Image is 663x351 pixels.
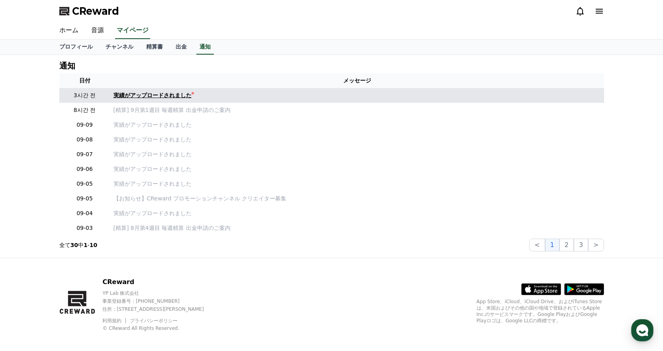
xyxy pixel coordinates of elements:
[113,106,601,114] a: [精算] 9月第1週目 毎週精算 出金申請のご案内
[90,242,97,248] strong: 10
[103,253,153,273] a: Settings
[113,91,192,100] div: 実績がアップロードされました
[63,209,107,218] p: 09-04
[559,239,574,251] button: 2
[130,318,178,324] a: プライバシーポリシー
[85,22,110,39] a: 音源
[102,318,127,324] a: 利用規約
[118,265,137,271] span: Settings
[53,22,85,39] a: ホーム
[63,150,107,159] p: 09-07
[113,165,601,173] a: 実績がアップロードされました
[63,91,107,100] p: 3시간 전
[20,265,34,271] span: Home
[63,135,107,144] p: 09-08
[63,106,107,114] p: 8시간 전
[2,253,53,273] a: Home
[63,194,107,203] p: 09-05
[574,239,588,251] button: 3
[102,306,217,312] p: 住所 : [STREET_ADDRESS][PERSON_NAME]
[113,135,601,144] a: 実績がアップロードされました
[113,91,601,100] a: 実績がアップロードされました
[477,298,604,324] p: App Store、iCloud、iCloud Drive、およびiTunes Storeは、米国およびその他の国や地域で登録されているApple Inc.のサービスマークです。Google P...
[59,241,98,249] p: 全て 中 -
[102,325,217,331] p: © CReward All Rights Reserved.
[99,39,140,55] a: チャンネル
[113,224,601,232] a: [精算] 8月第4週目 毎週精算 出金申請のご案内
[63,121,107,129] p: 09-09
[84,242,88,248] strong: 1
[53,253,103,273] a: Messages
[70,242,78,248] strong: 30
[113,121,601,129] a: 実績がアップロードされました
[102,277,217,287] p: CReward
[588,239,604,251] button: >
[545,239,559,251] button: 1
[63,180,107,188] p: 09-05
[115,22,150,39] a: マイページ
[169,39,193,55] a: 出金
[102,290,217,296] p: YP Lab 株式会社
[113,194,601,203] a: 【お知らせ】CReward プロモーションチャンネル クリエイター募集
[66,265,90,271] span: Messages
[63,224,107,232] p: 09-03
[72,5,119,18] span: CReward
[53,39,99,55] a: プロフィール
[59,5,119,18] a: CReward
[59,61,75,70] h4: 通知
[113,180,601,188] a: 実績がアップロードされました
[102,298,217,304] p: 事業登録番号 : [PHONE_NUMBER]
[113,209,601,218] a: 実績がアップロードされました
[63,165,107,173] p: 09-06
[59,73,110,88] th: 日付
[529,239,545,251] button: <
[196,39,214,55] a: 通知
[140,39,169,55] a: 精算書
[113,150,601,159] a: 実績がアップロードされました
[110,73,604,88] th: メッセージ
